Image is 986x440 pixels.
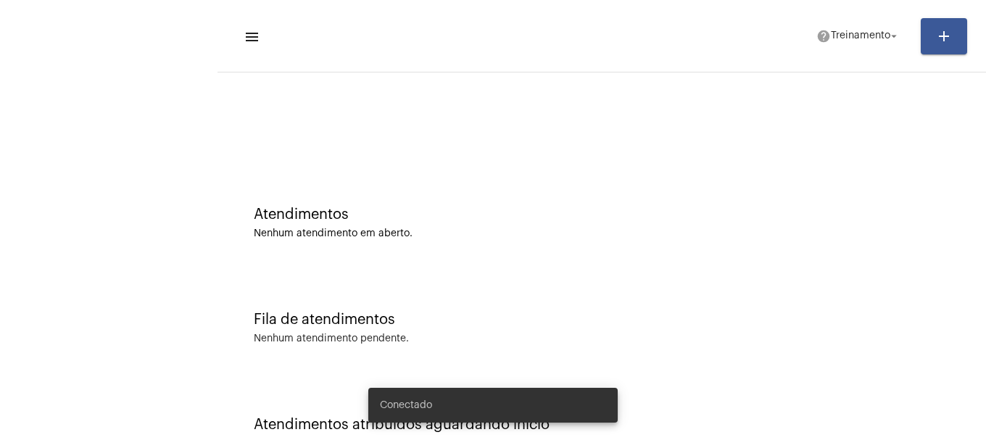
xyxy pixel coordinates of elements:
mat-icon: help [816,29,831,43]
mat-icon: arrow_drop_down [887,30,900,43]
div: Atendimentos [254,207,950,223]
span: Conectado [380,398,432,412]
mat-icon: add [935,28,953,45]
div: Nenhum atendimento pendente. [254,333,409,344]
mat-icon: sidenav icon [244,28,258,46]
div: Atendimentos atribuídos aguardando início [254,417,950,433]
button: Treinamento [808,22,909,51]
span: Treinamento [831,31,890,41]
div: Nenhum atendimento em aberto. [254,228,950,239]
div: Fila de atendimentos [254,312,950,328]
